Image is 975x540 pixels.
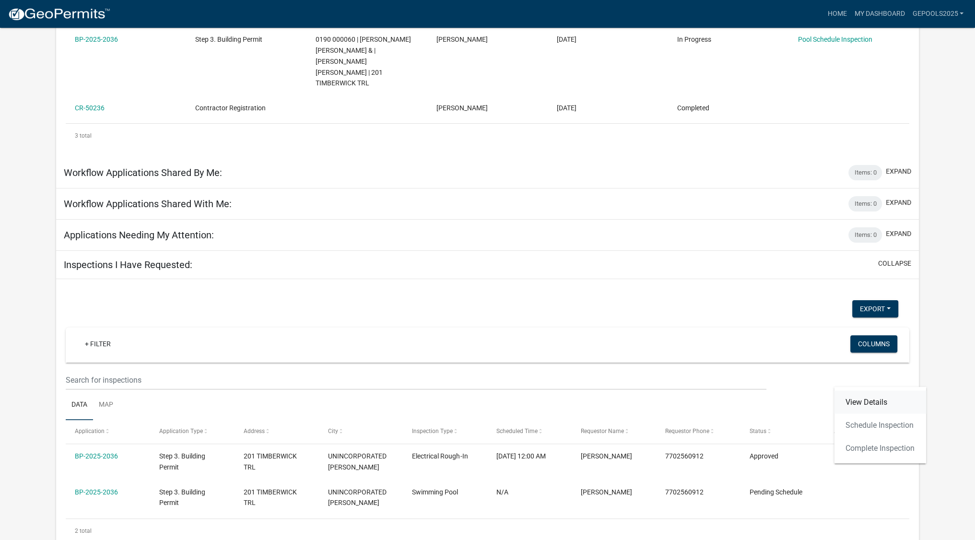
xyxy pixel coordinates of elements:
[677,104,709,112] span: Completed
[66,370,766,390] input: Search for inspections
[412,452,468,460] span: Electrical Rough-In
[557,35,576,43] span: 07/17/2025
[852,300,898,317] button: Export
[677,35,711,43] span: In Progress
[150,420,235,443] datatable-header-cell: Application Type
[244,452,297,471] span: 201 TIMBERWICK TRL
[412,488,458,496] span: Swimming Pool
[64,229,214,241] h5: Applications Needing My Attention:
[557,104,576,112] span: 07/15/2025
[798,35,872,43] a: Pool Schedule Inspection
[665,452,704,460] span: 7702560912
[848,165,882,180] div: Items: 0
[436,35,488,43] span: Guillermo M Fernandez
[750,452,778,460] span: Approved
[496,488,508,496] span: N/A
[234,420,318,443] datatable-header-cell: Address
[825,420,909,443] datatable-header-cell: Actions
[75,488,118,496] a: BP-2025-2036
[403,420,487,443] datatable-header-cell: Inspection Type
[487,420,572,443] datatable-header-cell: Scheduled Time
[318,420,403,443] datatable-header-cell: City
[750,428,766,434] span: Status
[159,428,203,434] span: Application Type
[665,428,709,434] span: Requestor Phone
[886,166,911,176] button: expand
[834,390,926,413] a: View Details
[834,387,926,463] div: Action
[834,487,879,501] button: Action
[244,488,297,507] span: 201 TIMBERWICK TRL
[848,227,882,243] div: Items: 0
[328,488,387,507] span: UNINCORPORATED TROUP
[886,229,911,239] button: expand
[750,488,802,496] span: Pending Schedule
[850,335,897,352] button: Columns
[316,35,411,87] span: 0190 000060 | GONZALEZ BENJAMIN CHAVEZ & | KRISTAL L CHAVEZ GONZALEZ | 201 TIMBERWICK TRL
[159,488,205,507] span: Step 3. Building Permit
[878,258,911,269] button: collapse
[581,452,632,460] span: Guillermo M Fernandez
[496,452,546,460] span: 08/13/2025, 12:00 AM
[850,5,908,23] a: My Dashboard
[66,124,910,148] div: 3 total
[64,198,232,210] h5: Workflow Applications Shared With Me:
[75,104,105,112] a: CR-50236
[328,452,387,471] span: UNINCORPORATED TROUP
[412,428,453,434] span: Inspection Type
[740,420,825,443] datatable-header-cell: Status
[823,5,850,23] a: Home
[665,488,704,496] span: 7702560912
[436,104,488,112] span: Guillermo M Fernandez
[195,35,262,43] span: Step 3. Building Permit
[75,428,105,434] span: Application
[64,259,192,270] h5: Inspections I Have Requested:
[77,335,118,352] a: + Filter
[908,5,967,23] a: gepools2025
[75,452,118,460] a: BP-2025-2036
[328,428,338,434] span: City
[572,420,656,443] datatable-header-cell: Requestor Name
[496,428,538,434] span: Scheduled Time
[244,428,265,434] span: Address
[66,390,93,421] a: Data
[848,196,882,211] div: Items: 0
[159,452,205,471] span: Step 3. Building Permit
[886,198,911,208] button: expand
[195,104,266,112] span: Contractor Registration
[75,35,118,43] a: BP-2025-2036
[93,390,119,421] a: Map
[656,420,740,443] datatable-header-cell: Requestor Phone
[581,428,624,434] span: Requestor Name
[66,420,150,443] datatable-header-cell: Application
[581,488,632,496] span: Guillermo M Fernandez
[64,167,222,178] h5: Workflow Applications Shared By Me:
